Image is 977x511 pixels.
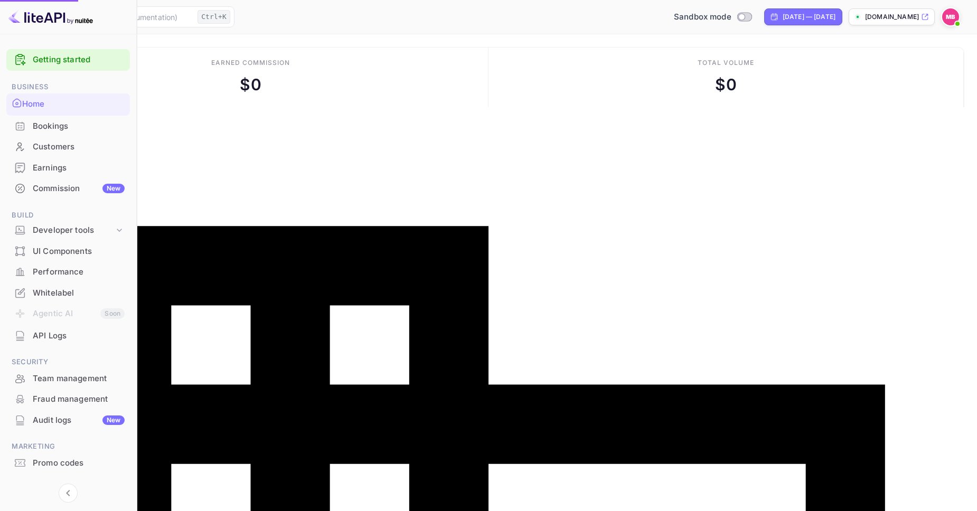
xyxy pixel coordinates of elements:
[6,93,130,116] div: Home
[22,98,125,110] div: Home
[6,262,130,282] div: Performance
[674,11,731,23] span: Sandbox mode
[6,241,130,262] div: UI Components
[6,389,130,410] div: Fraud management
[865,12,919,22] p: [DOMAIN_NAME]
[6,81,130,93] span: Business
[6,262,130,281] a: Performance
[715,73,736,97] div: $ 0
[6,410,130,431] div: Audit logsNew
[33,414,125,427] div: Audit logs
[33,330,125,342] div: API Logs
[698,58,754,68] div: Total volume
[6,210,130,221] span: Build
[6,241,130,261] a: UI Components
[6,137,130,156] a: Customers
[33,141,125,153] div: Customers
[6,178,130,199] div: CommissionNew
[6,453,130,474] div: Promo codes
[6,116,130,136] a: Bookings
[6,137,130,157] div: Customers
[6,389,130,409] a: Fraud management
[6,356,130,368] span: Security
[33,54,125,66] a: Getting started
[670,11,756,23] div: Switch to Production mode
[33,120,125,133] div: Bookings
[102,184,125,193] div: New
[33,287,125,299] div: Whitelabel
[6,283,130,304] div: Whitelabel
[33,457,125,469] div: Promo codes
[33,373,125,385] div: Team management
[33,224,114,236] div: Developer tools
[33,245,125,258] div: UI Components
[33,183,125,195] div: Commission
[102,415,125,425] div: New
[6,453,130,472] a: Promo codes
[59,484,78,503] button: Collapse navigation
[33,393,125,405] div: Fraud management
[6,368,130,388] a: Team management
[211,58,289,68] div: Earned commission
[6,283,130,302] a: Whitelabel
[6,221,130,240] div: Developer tools
[8,8,93,25] img: LiteAPI logo
[6,410,130,430] a: Audit logsNew
[6,441,130,452] span: Marketing
[33,162,125,174] div: Earnings
[6,368,130,389] div: Team management
[6,49,130,71] div: Getting started
[198,10,230,24] div: Ctrl+K
[6,93,130,115] a: Home
[6,326,130,345] a: API Logs
[33,266,125,278] div: Performance
[6,326,130,346] div: API Logs
[6,158,130,177] a: Earnings
[240,73,261,97] div: $ 0
[6,116,130,137] div: Bookings
[783,12,835,22] div: [DATE] — [DATE]
[6,158,130,178] div: Earnings
[6,178,130,198] a: CommissionNew
[942,8,959,25] img: Marc Bellmann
